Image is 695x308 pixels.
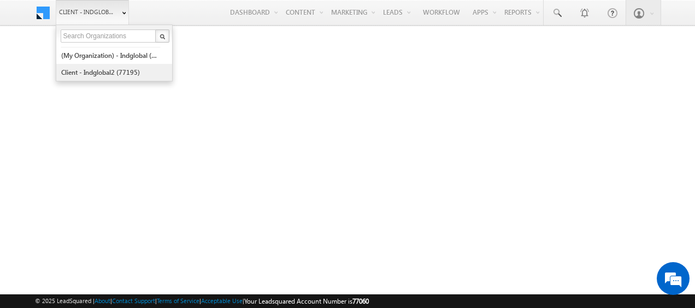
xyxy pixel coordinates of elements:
a: Client - indglobal2 (77195) [61,64,161,81]
em: Start Chat [149,236,198,251]
div: Minimize live chat window [179,5,205,32]
a: (My Organization) - indglobal (48060) [61,47,161,64]
img: d_60004797649_company_0_60004797649 [19,57,46,72]
span: © 2025 LeadSquared | | | | | [35,296,369,306]
span: 77060 [352,297,369,305]
img: Search [160,34,165,39]
input: Search Organizations [61,29,157,43]
span: Client - indglobal1 (77060) [59,7,116,17]
a: Acceptable Use [201,297,243,304]
a: Terms of Service [157,297,199,304]
span: Your Leadsquared Account Number is [244,297,369,305]
a: Contact Support [112,297,155,304]
a: About [95,297,110,304]
textarea: Type your message and hit 'Enter' [14,101,199,227]
div: Chat with us now [57,57,184,72]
